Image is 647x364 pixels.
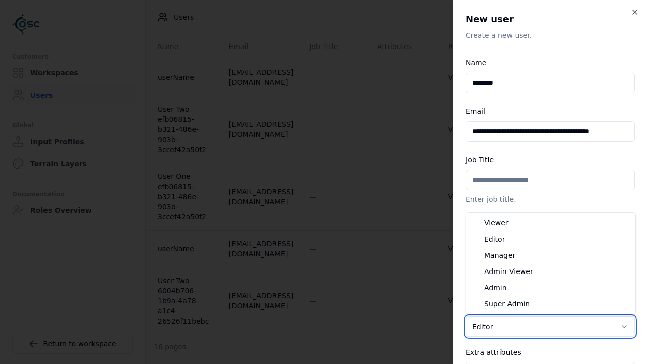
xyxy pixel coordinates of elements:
span: Viewer [484,218,509,228]
span: Admin [484,283,507,293]
span: Super Admin [484,299,530,309]
span: Admin Viewer [484,266,533,277]
span: Editor [484,234,505,244]
span: Manager [484,250,515,260]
